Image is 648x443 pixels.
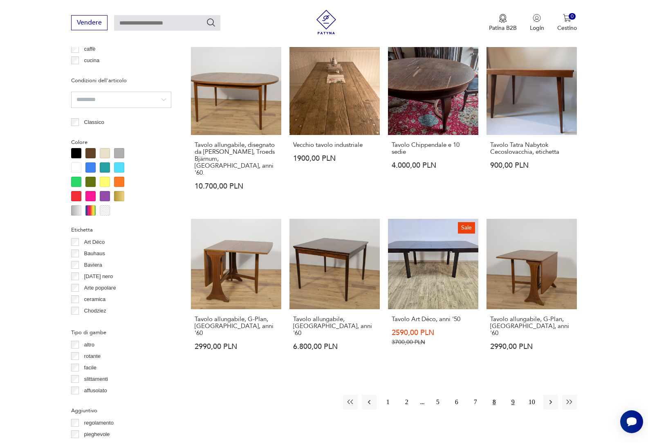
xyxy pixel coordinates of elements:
[487,45,577,206] a: Tavolo Tatra Nabytok Cecoslovacchia, etichettaTavolo Tatra Nabytok Cecoslovacchia, etichetta900,0...
[557,14,577,32] button: 0Cestino
[511,398,515,405] font: 9
[489,14,517,32] a: Icona della medagliaPatina B2B
[195,141,275,177] font: Tavolo allungabile, disegnato da [PERSON_NAME], Troeds Bjärnum, [GEOGRAPHIC_DATA], anni '60.
[489,14,517,32] button: Patina B2B
[449,395,464,409] button: 6
[392,141,460,156] font: Tavolo Chippendale e 10 sedie
[84,353,101,359] font: rotante
[84,46,96,52] font: caffè
[530,24,544,32] font: Login
[392,315,460,323] font: Tavolo Art Déco, anni '50
[71,20,108,26] a: Vendere
[84,296,106,302] font: ceramica
[474,398,477,405] font: 7
[529,398,535,405] font: 10
[436,398,439,405] font: 5
[84,376,108,382] font: slittamenti
[293,342,338,352] font: 6.800,00 PLN
[468,395,483,409] button: 7
[289,45,380,206] a: Vecchio tavolo industrialeVecchio tavolo industriale1900,00 PLN
[195,181,243,191] font: 10.700,00 PLN
[487,219,577,366] a: Tavolo allungabile, G-Plan, Gran Bretagna, anni '60Tavolo allungabile, G-Plan, [GEOGRAPHIC_DATA],...
[399,395,414,409] button: 2
[490,315,569,337] font: Tavolo allungabile, G-Plan, [GEOGRAPHIC_DATA], anni '60
[195,315,274,337] font: Tavolo allungabile, G-Plan, [GEOGRAPHIC_DATA], anni '60
[71,77,127,84] font: Condizioni dell'articolo
[490,342,533,352] font: 2990,00 PLN
[195,342,237,352] font: 2990,00 PLN
[490,160,529,171] font: 900,00 PLN
[571,13,574,20] font: 0
[84,420,114,426] font: regolamento
[289,219,380,366] a: Tavolo allungabile, Danimarca, anni '60Tavolo allungabile, [GEOGRAPHIC_DATA], anni '606.800,00 PLN
[84,119,104,125] font: Classico
[71,407,97,414] font: Aggiuntivo
[533,14,541,22] img: Icona utente
[455,398,458,405] font: 6
[489,24,517,32] font: Patina B2B
[84,273,113,279] font: [DATE] nero
[84,239,105,245] font: Art Déco
[84,250,105,256] font: Bauhaus
[563,14,571,22] img: Icona del carrello
[487,395,502,409] button: 8
[506,395,520,409] button: 9
[84,285,116,291] font: Arte popolare
[191,45,281,206] a: Tavolo allungabile, disegnato da N. Jonsson, Troeds Bjärnum, Svezia, anni '60.Tavolo allungabile,...
[381,395,395,409] button: 1
[499,14,507,23] img: Icona della medaglia
[84,262,102,268] font: Baviera
[293,153,336,164] font: 1900,00 PLN
[431,395,445,409] button: 5
[71,329,106,336] font: Tipo di gambe
[557,24,577,32] font: Cestino
[84,308,106,314] font: Chodziez
[388,45,478,206] a: Tavolo Chippendale e 10 sedieTavolo Chippendale e 10 sedie4.000,00 PLN
[388,219,478,366] a: SaleTavolo Art Déco, anni '50Tavolo Art Déco, anni '502590,00 PLN3700,00 PLN
[293,141,363,149] font: Vecchio tavolo industriale
[293,315,372,337] font: Tavolo allungabile, [GEOGRAPHIC_DATA], anni '60
[191,219,281,366] a: Tavolo allungabile, G-Plan, Gran Bretagna, anni '60Tavolo allungabile, G-Plan, [GEOGRAPHIC_DATA],...
[530,14,544,32] button: Login
[206,18,216,27] button: Ricerca
[392,160,436,171] font: 4.000,00 PLN
[314,10,339,34] img: Patina - negozio di mobili e decorazioni vintage
[84,364,96,371] font: facile
[84,431,110,437] font: pieghevole
[77,18,102,27] font: Vendere
[84,342,94,348] font: altro
[392,328,434,338] font: 2590,00 PLN
[405,398,408,405] font: 2
[386,398,390,405] font: 1
[490,141,559,156] font: Tavolo Tatra Nabytok Cecoslovacchia, etichetta
[84,387,107,394] font: affusolato
[71,15,108,30] button: Vendere
[525,395,539,409] button: 10
[71,139,87,146] font: Colore
[493,398,496,405] font: 8
[620,410,643,433] iframe: Pulsante widget Smartsupp
[84,57,100,63] font: cucina
[71,226,93,234] font: Etichetta
[392,338,425,346] font: 3700,00 PLN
